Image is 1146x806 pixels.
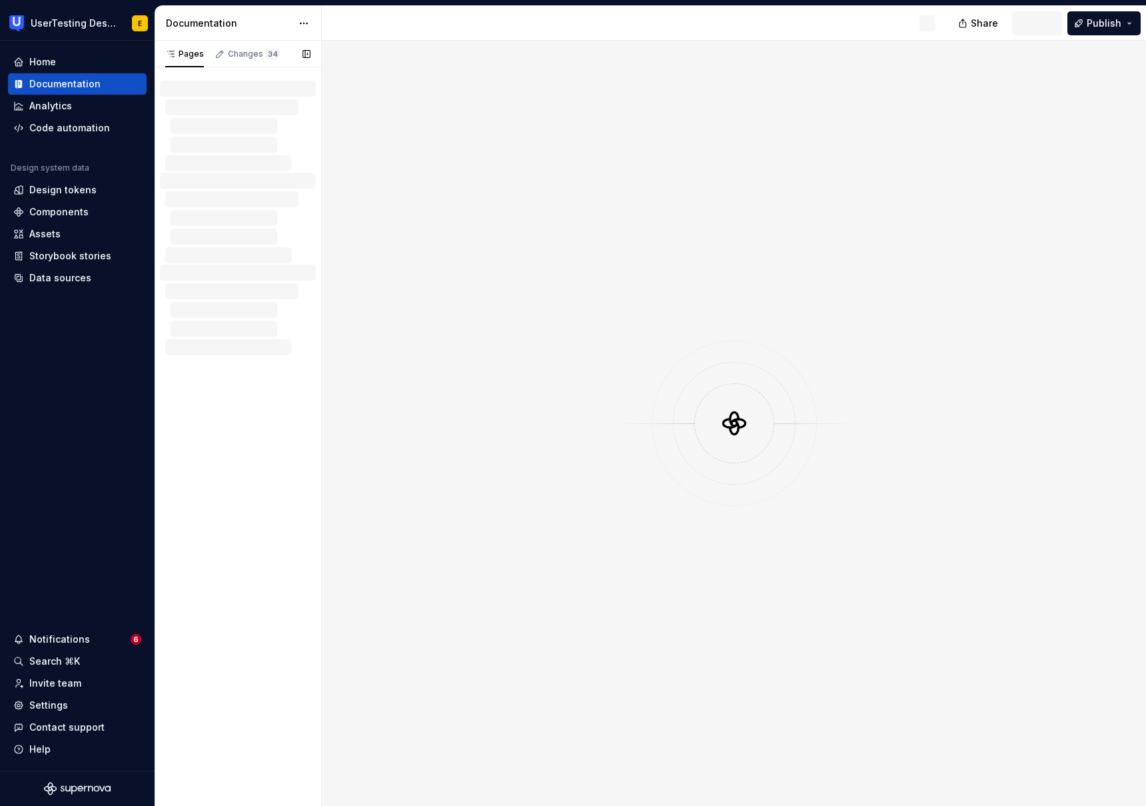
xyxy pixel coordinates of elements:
div: Documentation [166,17,292,30]
div: Data sources [29,271,91,285]
button: Notifications6 [8,629,147,650]
a: Storybook stories [8,245,147,267]
div: Changes [228,49,280,59]
span: 34 [266,49,280,59]
button: Publish [1067,11,1141,35]
div: Components [29,205,89,219]
div: Documentation [29,77,101,91]
svg: Supernova Logo [44,782,111,795]
a: Home [8,51,147,73]
button: Share [951,11,1007,35]
div: Assets [29,227,61,241]
div: Settings [29,699,68,712]
div: Help [29,743,51,756]
div: Code automation [29,121,110,135]
a: Design tokens [8,179,147,201]
img: 41adf70f-fc1c-4662-8e2d-d2ab9c673b1b.png [9,15,25,31]
div: Search ⌘K [29,655,80,668]
a: Components [8,201,147,223]
button: Contact support [8,717,147,738]
a: Data sources [8,267,147,289]
a: Invite team [8,673,147,694]
div: Analytics [29,99,72,113]
div: Design tokens [29,183,97,197]
a: Settings [8,695,147,716]
div: E [138,18,142,29]
a: Analytics [8,95,147,117]
button: Search ⌘K [8,651,147,672]
a: Assets [8,223,147,245]
span: Share [971,17,998,30]
div: Contact support [29,721,105,734]
div: UserTesting Design System [31,17,116,30]
a: Code automation [8,117,147,139]
a: Documentation [8,73,147,95]
span: Publish [1087,17,1121,30]
span: 6 [131,634,141,645]
div: Pages [165,49,204,59]
div: Storybook stories [29,249,111,263]
div: Design system data [11,163,89,173]
div: Home [29,55,56,69]
div: Notifications [29,633,90,646]
button: Help [8,739,147,760]
button: UserTesting Design SystemE [3,9,152,37]
div: Invite team [29,677,81,690]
